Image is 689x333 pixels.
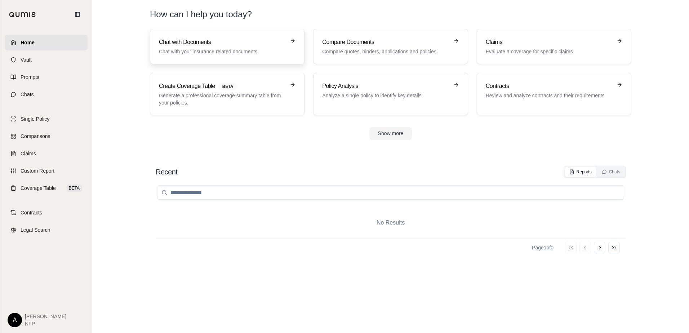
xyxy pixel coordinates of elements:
[369,127,412,140] button: Show more
[150,73,305,115] a: Create Coverage TableBETAGenerate a professional coverage summary table from your policies.
[25,320,66,327] span: NFP
[5,52,88,68] a: Vault
[532,244,554,251] div: Page 1 of 0
[159,92,285,106] p: Generate a professional coverage summary table from your policies.
[9,12,36,17] img: Qumis Logo
[150,29,305,64] a: Chat with DocumentsChat with your insurance related documents
[218,83,237,90] span: BETA
[5,205,88,221] a: Contracts
[322,92,449,99] p: Analyze a single policy to identify key details
[5,35,88,50] a: Home
[477,73,631,115] a: ContractsReview and analyze contracts and their requirements
[156,207,626,239] div: No Results
[21,133,50,140] span: Comparisons
[322,38,449,46] h3: Compare Documents
[597,167,624,177] button: Chats
[21,56,32,63] span: Vault
[322,82,449,90] h3: Policy Analysis
[21,185,56,192] span: Coverage Table
[602,169,620,175] div: Chats
[5,86,88,102] a: Chats
[21,209,42,216] span: Contracts
[159,82,285,90] h3: Create Coverage Table
[5,128,88,144] a: Comparisons
[8,313,22,327] div: A
[5,163,88,179] a: Custom Report
[5,180,88,196] a: Coverage TableBETA
[21,150,36,157] span: Claims
[21,167,54,174] span: Custom Report
[21,74,39,81] span: Prompts
[21,39,35,46] span: Home
[322,48,449,55] p: Compare quotes, binders, applications and policies
[21,91,34,98] span: Chats
[486,38,612,46] h3: Claims
[25,313,66,320] span: [PERSON_NAME]
[5,222,88,238] a: Legal Search
[21,226,50,234] span: Legal Search
[67,185,82,192] span: BETA
[486,92,612,99] p: Review and analyze contracts and their requirements
[313,73,468,115] a: Policy AnalysisAnalyze a single policy to identify key details
[5,111,88,127] a: Single Policy
[565,167,596,177] button: Reports
[72,9,83,20] button: Collapse sidebar
[150,9,631,20] h1: How can I help you today?
[21,115,49,123] span: Single Policy
[159,48,285,55] p: Chat with your insurance related documents
[486,48,612,55] p: Evaluate a coverage for specific claims
[5,146,88,161] a: Claims
[156,167,177,177] h2: Recent
[313,29,468,64] a: Compare DocumentsCompare quotes, binders, applications and policies
[486,82,612,90] h3: Contracts
[159,38,285,46] h3: Chat with Documents
[569,169,592,175] div: Reports
[477,29,631,64] a: ClaimsEvaluate a coverage for specific claims
[5,69,88,85] a: Prompts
